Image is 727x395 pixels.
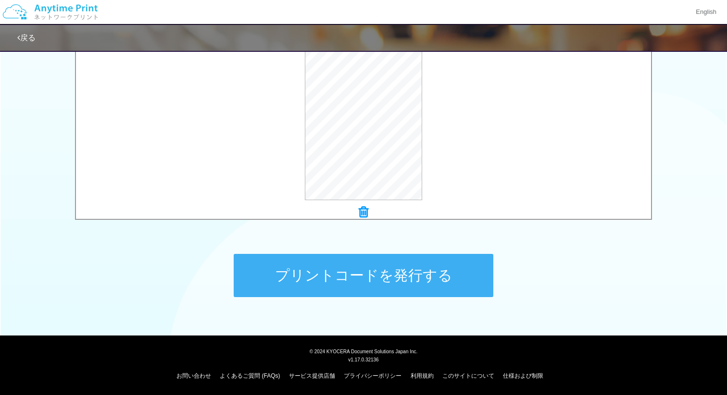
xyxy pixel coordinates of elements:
[17,34,36,42] a: 戻る
[289,372,335,379] a: サービス提供店舗
[348,357,378,362] span: v1.17.0.32136
[344,372,401,379] a: プライバシーポリシー
[234,254,493,297] button: プリントコードを発行する
[220,372,280,379] a: よくあるご質問 (FAQs)
[411,372,434,379] a: 利用規約
[176,372,211,379] a: お問い合わせ
[442,372,494,379] a: このサイトについて
[310,348,418,354] span: © 2024 KYOCERA Document Solutions Japan Inc.
[503,372,543,379] a: 仕様および制限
